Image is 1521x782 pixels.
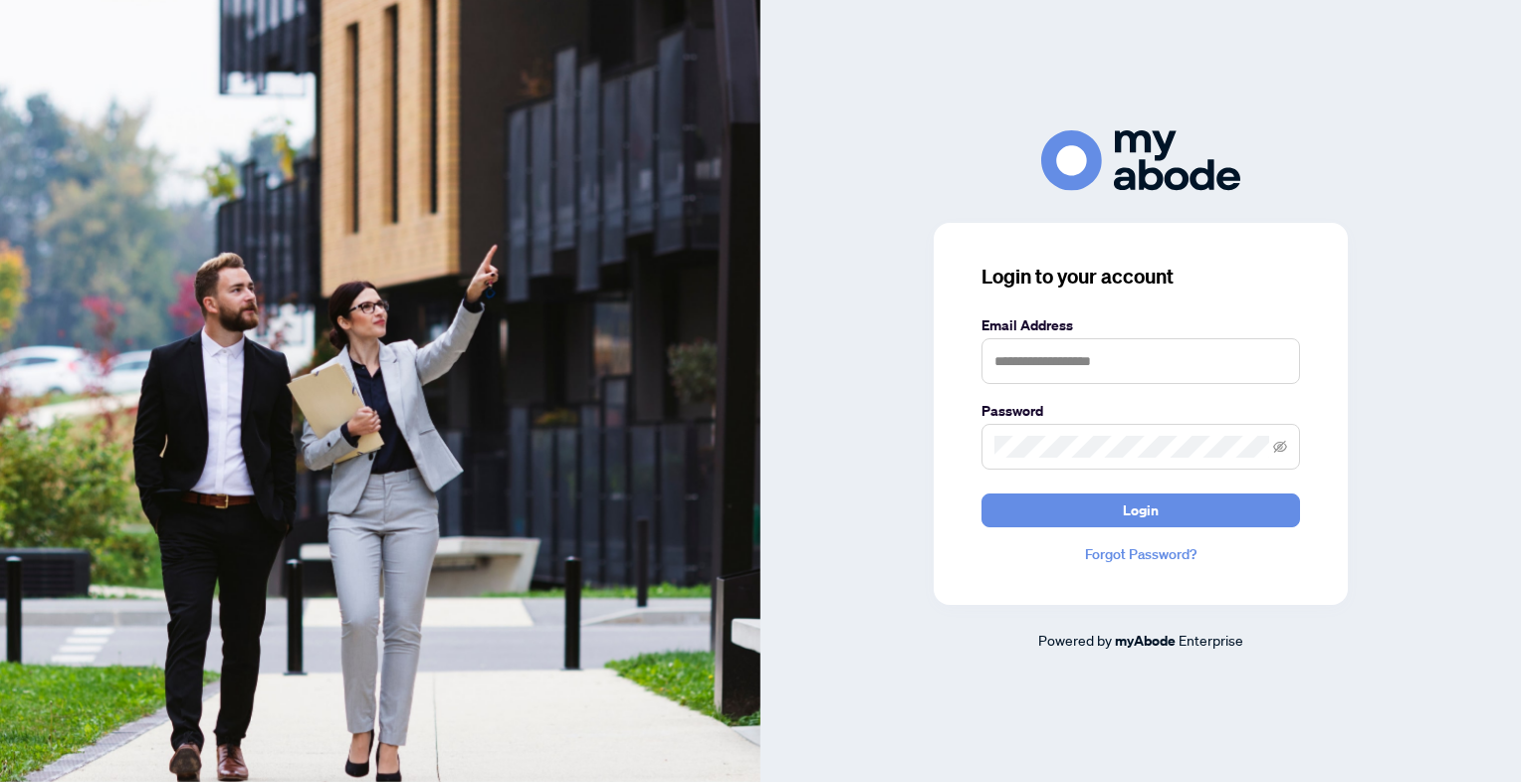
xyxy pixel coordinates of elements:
label: Password [981,400,1300,422]
button: Login [981,493,1300,527]
span: Powered by [1038,631,1112,649]
a: myAbode [1115,630,1176,652]
h3: Login to your account [981,263,1300,291]
img: ma-logo [1041,130,1240,191]
span: eye-invisible [1273,440,1287,454]
a: Forgot Password? [981,543,1300,565]
span: Enterprise [1179,631,1243,649]
label: Email Address [981,314,1300,336]
span: Login [1123,494,1159,526]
